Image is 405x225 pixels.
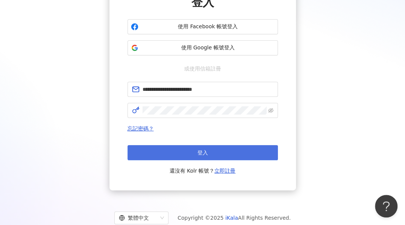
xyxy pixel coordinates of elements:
span: 登入 [197,150,208,156]
span: eye-invisible [268,108,273,113]
button: 使用 Google 帳號登入 [127,40,278,55]
button: 登入 [127,145,278,160]
span: 或使用信箱註冊 [179,64,226,73]
div: 繁體中文 [119,212,157,224]
a: 立即註冊 [214,168,235,174]
span: 使用 Google 帳號登入 [141,44,275,52]
a: 忘記密碼？ [127,126,154,132]
iframe: Help Scout Beacon - Open [375,195,397,217]
button: 使用 Facebook 帳號登入 [127,19,278,34]
span: Copyright © 2025 All Rights Reserved. [177,213,291,222]
a: iKala [225,215,238,221]
span: 使用 Facebook 帳號登入 [141,23,275,31]
span: 還沒有 Kolr 帳號？ [170,166,236,175]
